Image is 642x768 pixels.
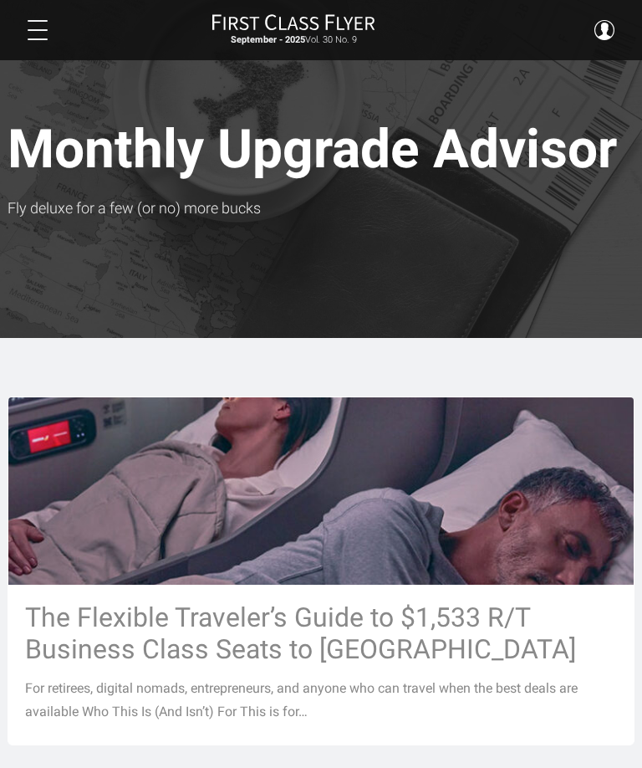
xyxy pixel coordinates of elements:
small: Vol. 30 No. 9 [211,34,375,46]
h1: Monthly Upgrade Advisor [8,120,634,185]
h3: Fly deluxe for a few (or no) more bucks [8,200,634,217]
a: First Class FlyerSeptember - 2025Vol. 30 No. 9 [211,13,375,47]
strong: September - 2025 [231,34,305,45]
a: The Flexible Traveler’s Guide to $1,533 R/T Business Class Seats to [GEOGRAPHIC_DATA] For retiree... [8,397,634,745]
img: First Class Flyer [211,13,375,31]
p: For retirees, digital nomads, entrepreneurs, and anyone who can travel when the best deals are av... [25,677,617,724]
h3: The Flexible Traveler’s Guide to $1,533 R/T Business Class Seats to [GEOGRAPHIC_DATA] [25,602,617,665]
